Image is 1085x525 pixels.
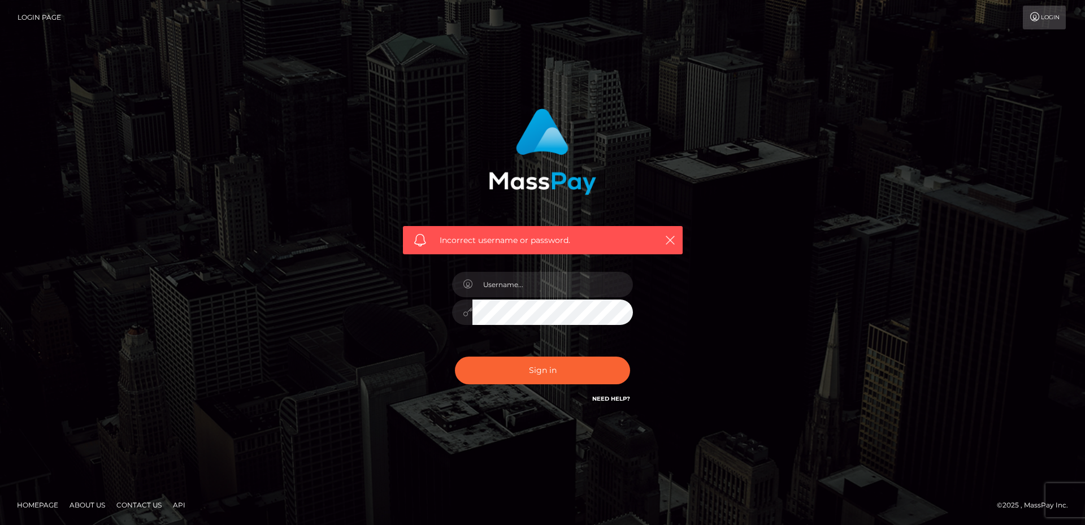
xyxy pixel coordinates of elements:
[592,395,630,402] a: Need Help?
[18,6,61,29] a: Login Page
[12,496,63,514] a: Homepage
[472,272,633,297] input: Username...
[112,496,166,514] a: Contact Us
[997,499,1077,511] div: © 2025 , MassPay Inc.
[65,496,110,514] a: About Us
[489,109,596,195] img: MassPay Login
[1023,6,1066,29] a: Login
[168,496,190,514] a: API
[440,235,646,246] span: Incorrect username or password.
[455,357,630,384] button: Sign in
